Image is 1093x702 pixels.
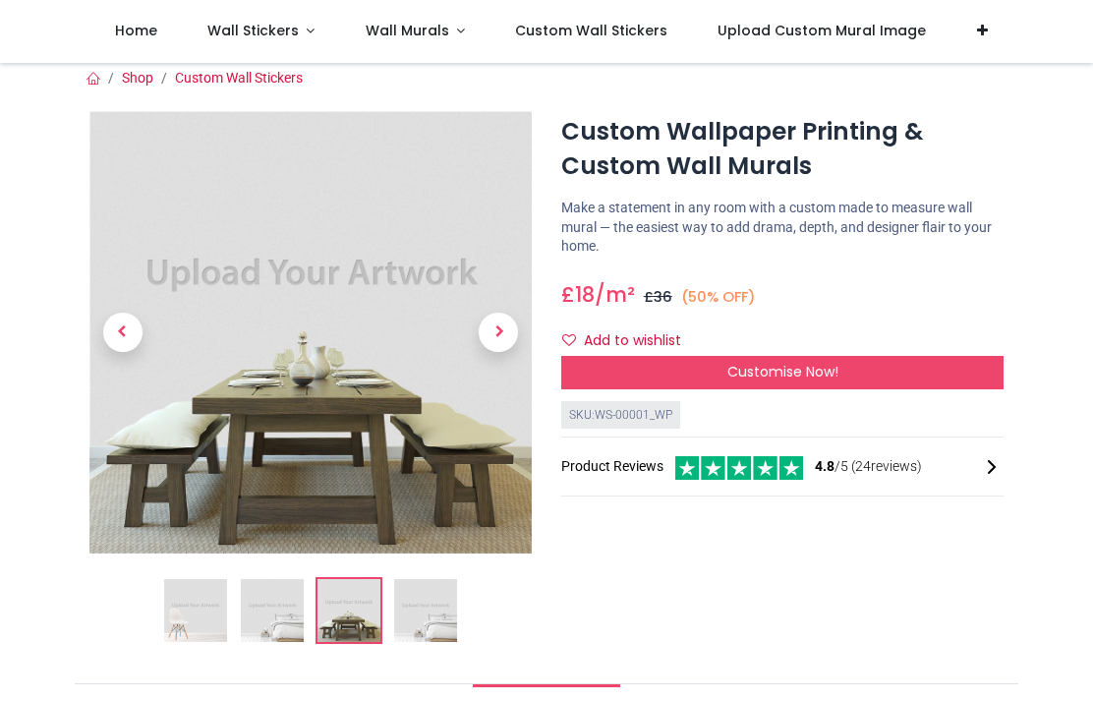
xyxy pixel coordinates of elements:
span: £ [644,287,672,307]
span: /m² [595,280,635,309]
span: 4.8 [815,458,834,474]
img: WS-00001_WP-03 [89,111,532,554]
span: Wall Stickers [207,21,299,40]
div: Product Reviews [561,453,1004,480]
h1: Custom Wallpaper Printing & Custom Wall Murals [561,115,1004,183]
span: 36 [654,287,672,307]
img: WS-00001_WP-02 [241,579,304,642]
span: Upload Custom Mural Image [718,21,926,40]
span: £ [561,280,595,309]
p: Make a statement in any room with a custom made to measure wall mural — the easiest way to add dr... [561,199,1004,257]
a: Custom Wall Stickers [175,70,303,86]
small: (50% OFF) [681,287,756,308]
div: SKU: WS-00001_WP [561,401,680,430]
span: Previous [103,313,143,352]
span: Next [479,313,518,352]
a: Next [466,178,533,488]
span: Custom Wall Stickers [515,21,667,40]
span: Wall Murals [366,21,449,40]
i: Add to wishlist [562,333,576,347]
a: Shop [122,70,153,86]
span: Customise Now! [727,362,838,381]
img: WS-00001_WP-04 [394,579,457,642]
span: Home [115,21,157,40]
span: /5 ( 24 reviews) [815,457,922,477]
img: WS-00001_WP-03 [317,579,380,642]
a: Previous [89,178,156,488]
span: 18 [575,280,595,309]
img: Custom Wallpaper Printing & Custom Wall Murals [164,579,227,642]
button: Add to wishlistAdd to wishlist [561,324,698,358]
